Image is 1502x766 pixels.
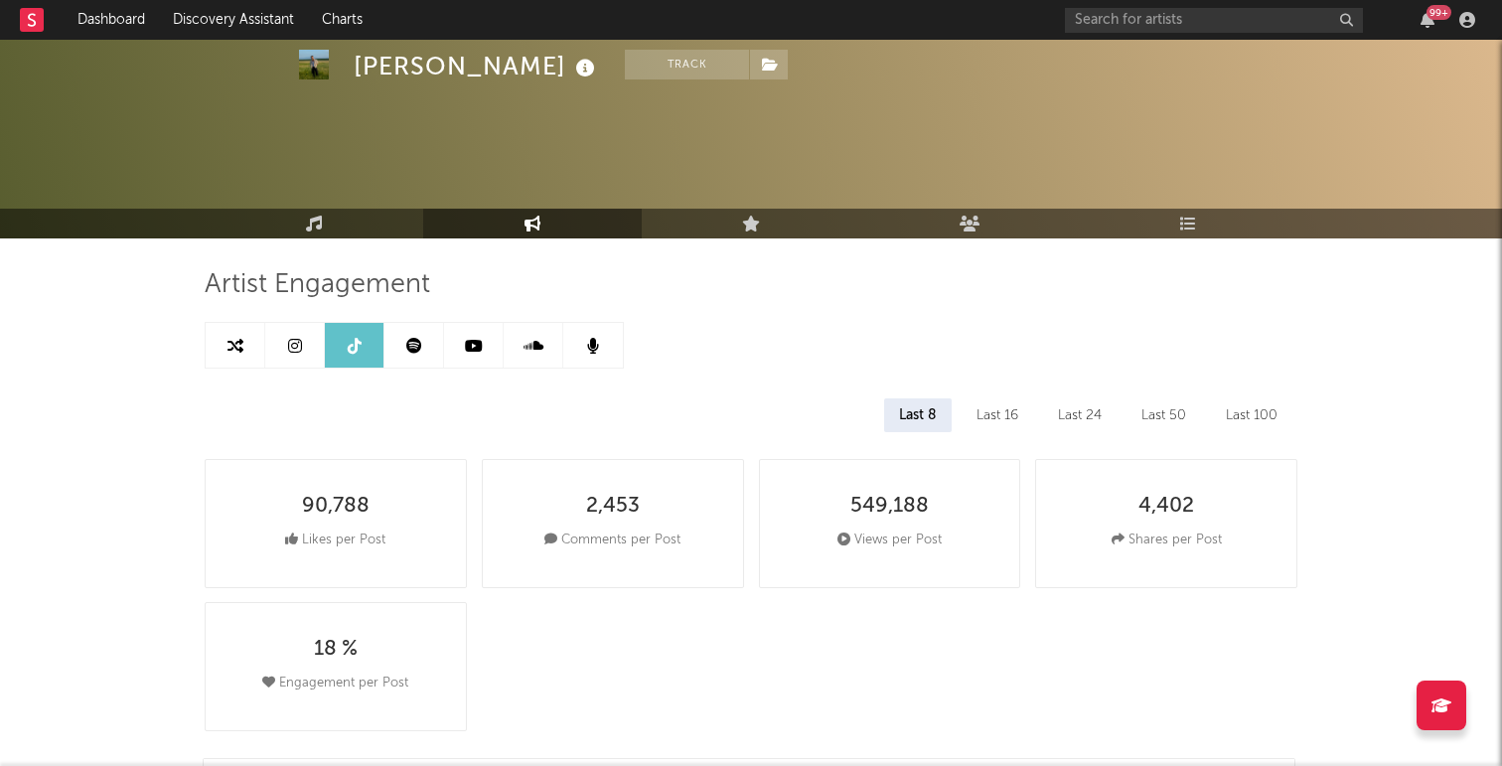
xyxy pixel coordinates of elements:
[1043,398,1117,432] div: Last 24
[1126,398,1201,432] div: Last 50
[850,495,929,519] div: 549,188
[262,672,408,695] div: Engagement per Post
[962,398,1033,432] div: Last 16
[837,529,942,552] div: Views per Post
[1112,529,1222,552] div: Shares per Post
[1421,12,1434,28] button: 99+
[205,273,430,297] span: Artist Engagement
[625,50,749,79] button: Track
[586,495,640,519] div: 2,453
[1211,398,1292,432] div: Last 100
[1138,495,1194,519] div: 4,402
[544,529,680,552] div: Comments per Post
[1427,5,1451,20] div: 99 +
[354,50,600,82] div: [PERSON_NAME]
[884,398,952,432] div: Last 8
[302,495,370,519] div: 90,788
[285,529,385,552] div: Likes per Post
[1065,8,1363,33] input: Search for artists
[314,638,358,662] div: 18 %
